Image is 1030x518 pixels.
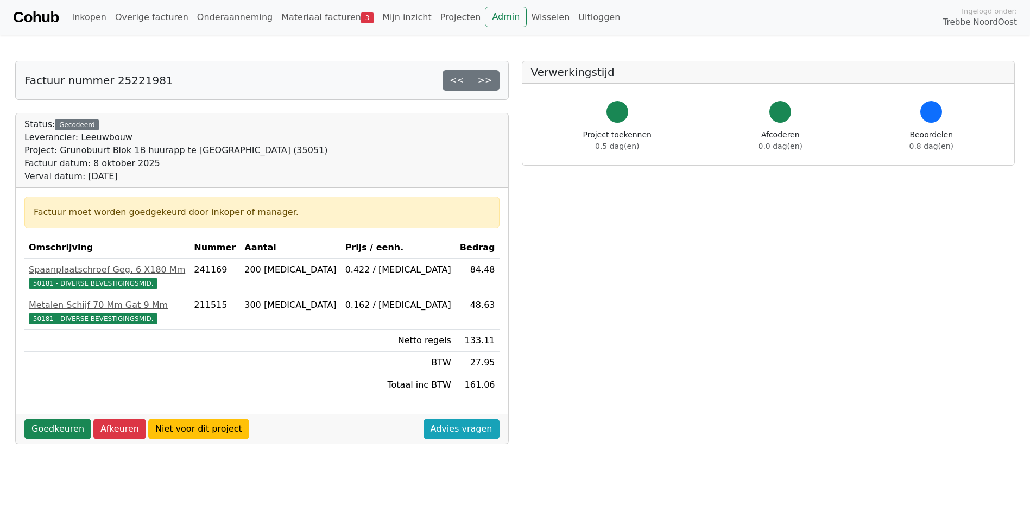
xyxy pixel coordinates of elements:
td: BTW [341,352,456,374]
a: Goedkeuren [24,419,91,439]
div: Beoordelen [909,129,953,152]
td: 84.48 [456,259,500,294]
div: Metalen Schijf 70 Mm Gat 9 Mm [29,299,185,312]
a: Wisselen [527,7,574,28]
td: Netto regels [341,330,456,352]
span: 0.0 dag(en) [759,142,802,150]
div: Status: [24,118,328,183]
div: 200 [MEDICAL_DATA] [244,263,336,276]
a: Metalen Schijf 70 Mm Gat 9 Mm50181 - DIVERSE BEVESTIGINGSMID. [29,299,185,325]
a: Projecten [436,7,485,28]
span: 0.8 dag(en) [909,142,953,150]
div: Verval datum: [DATE] [24,170,328,183]
th: Bedrag [456,237,500,259]
td: Totaal inc BTW [341,374,456,396]
span: Trebbe NoordOost [943,16,1017,29]
span: 3 [361,12,374,23]
span: 50181 - DIVERSE BEVESTIGINGSMID. [29,313,157,324]
th: Omschrijving [24,237,189,259]
div: Leverancier: Leeuwbouw [24,131,328,144]
div: 0.422 / [MEDICAL_DATA] [345,263,451,276]
div: Gecodeerd [55,119,99,130]
div: Factuur datum: 8 oktober 2025 [24,157,328,170]
div: Project: Grunobuurt Blok 1B huurapp te [GEOGRAPHIC_DATA] (35051) [24,144,328,157]
a: Spaanplaatschroef Geg. 6 X180 Mm50181 - DIVERSE BEVESTIGINGSMID. [29,263,185,289]
td: 48.63 [456,294,500,330]
a: Advies vragen [424,419,500,439]
h5: Verwerkingstijd [531,66,1006,79]
div: Spaanplaatschroef Geg. 6 X180 Mm [29,263,185,276]
th: Aantal [240,237,340,259]
div: Afcoderen [759,129,802,152]
a: >> [471,70,500,91]
a: Mijn inzicht [378,7,436,28]
td: 241169 [189,259,240,294]
h5: Factuur nummer 25221981 [24,74,173,87]
span: 0.5 dag(en) [595,142,639,150]
span: Ingelogd onder: [962,6,1017,16]
a: Inkopen [67,7,110,28]
div: 300 [MEDICAL_DATA] [244,299,336,312]
td: 27.95 [456,352,500,374]
a: Overige facturen [111,7,193,28]
a: Cohub [13,4,59,30]
a: Afkeuren [93,419,146,439]
a: Onderaanneming [193,7,277,28]
a: Admin [485,7,527,27]
a: << [443,70,471,91]
th: Nummer [189,237,240,259]
td: 133.11 [456,330,500,352]
div: Factuur moet worden goedgekeurd door inkoper of manager. [34,206,490,219]
div: 0.162 / [MEDICAL_DATA] [345,299,451,312]
a: Niet voor dit project [148,419,249,439]
td: 211515 [189,294,240,330]
th: Prijs / eenh. [341,237,456,259]
span: 50181 - DIVERSE BEVESTIGINGSMID. [29,278,157,289]
a: Materiaal facturen3 [277,7,378,28]
td: 161.06 [456,374,500,396]
div: Project toekennen [583,129,652,152]
a: Uitloggen [574,7,624,28]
